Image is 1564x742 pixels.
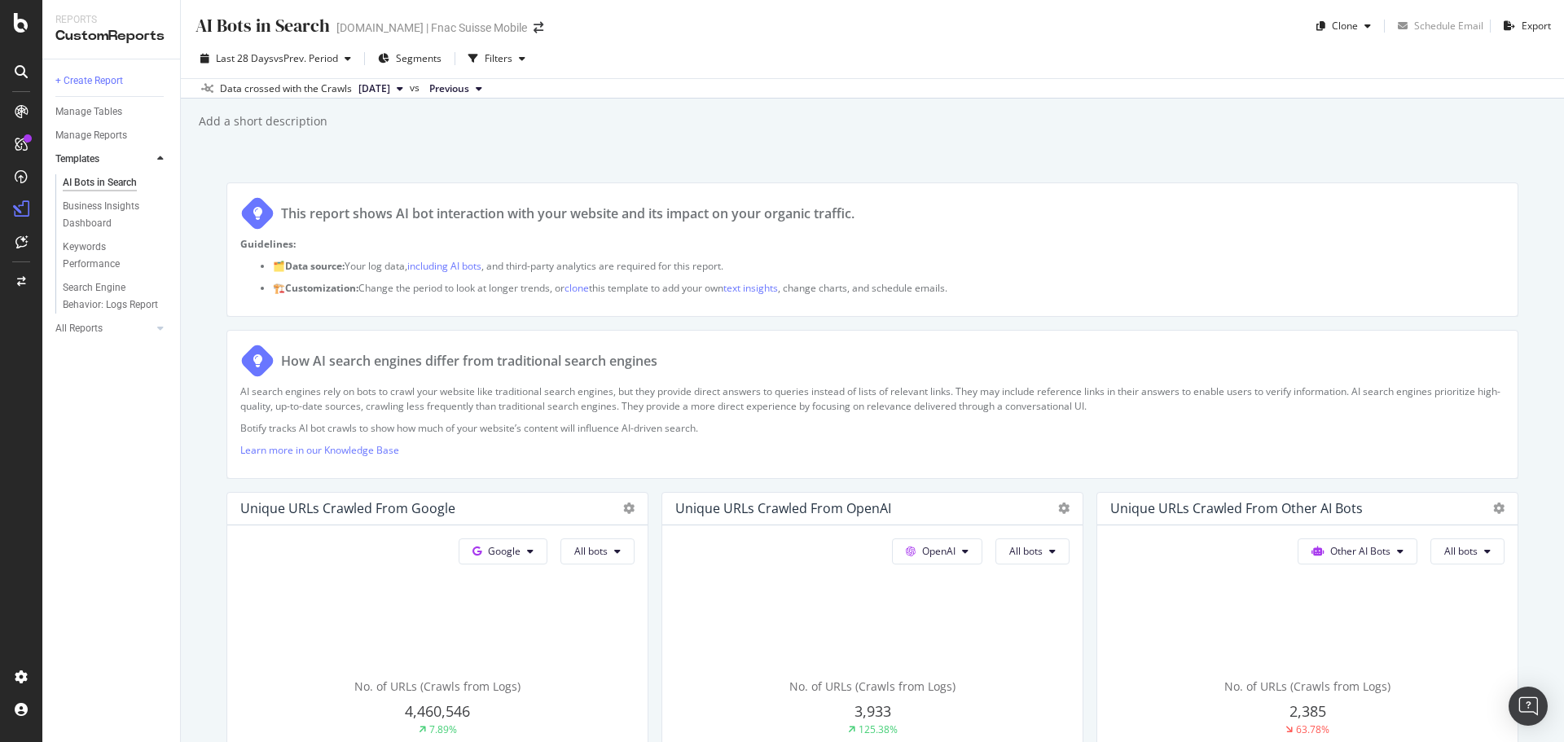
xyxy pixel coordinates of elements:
span: No. of URLs (Crawls from Logs) [354,678,521,694]
div: Manage Reports [55,127,127,144]
div: 125.38% [859,722,898,736]
button: Google [459,538,547,564]
span: 2,385 [1289,701,1326,721]
span: Other AI Bots [1330,544,1390,558]
button: Filters [462,46,532,72]
a: Manage Reports [55,127,169,144]
div: Schedule Email [1414,19,1483,33]
a: Keywords Performance [63,239,169,273]
a: Business Insights Dashboard [63,198,169,232]
div: Search Engine Behavior: Logs Report [63,279,159,314]
span: Last 28 Days [216,51,274,65]
button: Other AI Bots [1298,538,1417,564]
div: AI Bots in Search [194,13,330,38]
span: Segments [396,51,442,65]
strong: Customization: [285,281,358,295]
div: This report shows AI bot interaction with your website and its impact on your organic traffic. [281,204,854,223]
div: Unique URLs Crawled from Other AI Bots [1110,500,1363,516]
div: How AI search engines differ from traditional search enginesAI search engines rely on bots to cra... [226,330,1518,479]
div: Clone [1332,19,1358,33]
p: AI search engines rely on bots to crawl your website like traditional search engines, but they pr... [240,384,1505,412]
span: No. of URLs (Crawls from Logs) [1224,678,1390,694]
div: Unique URLs Crawled from Google [240,500,455,516]
button: Schedule Email [1391,13,1483,39]
div: CustomReports [55,27,167,46]
a: clone [565,281,589,295]
p: 🗂️ Your log data, , and third-party analytics are required for this report. [273,259,1505,273]
div: Reports [55,13,167,27]
a: AI Bots in Search [63,174,169,191]
div: Open Intercom Messenger [1509,687,1548,726]
div: Templates [55,151,99,168]
button: OpenAI [892,538,982,564]
div: 7.89% [429,722,457,736]
p: Botify tracks AI bot crawls to show how much of your website’s content will influence AI-driven s... [240,421,1505,435]
button: Segments [371,46,448,72]
strong: Data source: [285,259,345,273]
a: + Create Report [55,72,169,90]
span: All bots [1009,544,1043,558]
div: Export [1522,19,1551,33]
a: Learn more in our Knowledge Base [240,443,399,457]
p: 🏗️ Change the period to look at longer trends, or this template to add your own , change charts, ... [273,281,1505,295]
button: [DATE] [352,79,410,99]
span: vs Prev. Period [274,51,338,65]
a: Search Engine Behavior: Logs Report [63,279,169,314]
a: text insights [723,281,778,295]
span: Previous [429,81,469,96]
div: arrow-right-arrow-left [534,22,543,33]
span: 4,460,546 [405,701,470,721]
span: 3,933 [854,701,891,721]
div: Unique URLs Crawled from OpenAI [675,500,891,516]
div: [DOMAIN_NAME] | Fnac Suisse Mobile [336,20,527,36]
a: All Reports [55,320,152,337]
button: Previous [423,79,489,99]
div: + Create Report [55,72,123,90]
div: 63.78% [1296,722,1329,736]
div: Add a short description [197,113,327,130]
span: All bots [574,544,608,558]
div: Business Insights Dashboard [63,198,156,232]
div: Data crossed with the Crawls [220,81,352,96]
div: Keywords Performance [63,239,154,273]
button: All bots [560,538,635,564]
div: This report shows AI bot interaction with your website and its impact on your organic traffic.Gui... [226,182,1518,317]
a: Templates [55,151,152,168]
div: Filters [485,51,512,65]
span: All bots [1444,544,1478,558]
span: vs [410,81,423,95]
button: Last 28 DaysvsPrev. Period [194,46,358,72]
button: All bots [995,538,1070,564]
span: Google [488,544,521,558]
div: How AI search engines differ from traditional search engines [281,352,657,371]
div: All Reports [55,320,103,337]
div: AI Bots in Search [63,174,137,191]
span: No. of URLs (Crawls from Logs) [789,678,956,694]
button: Clone [1310,13,1377,39]
button: All bots [1430,538,1505,564]
div: Manage Tables [55,103,122,121]
span: OpenAI [922,544,956,558]
button: Export [1497,13,1551,39]
a: including AI bots [407,259,481,273]
a: Manage Tables [55,103,169,121]
span: 2025 Aug. 31st [358,81,390,96]
strong: Guidelines: [240,237,296,251]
